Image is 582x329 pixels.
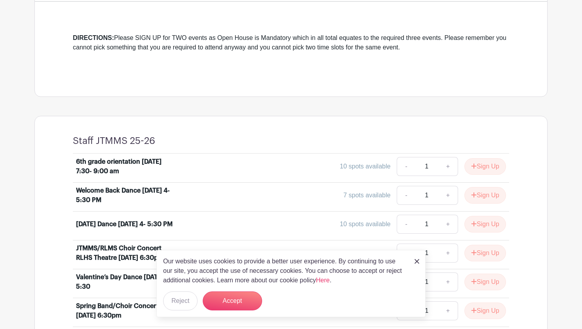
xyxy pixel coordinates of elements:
div: 5 spots available [343,248,390,258]
div: JTMMS/RLMS Choir Concert RLHS Theatre [DATE] 6:30pm [76,244,174,263]
a: + [438,272,458,291]
button: Sign Up [464,245,506,261]
button: Sign Up [464,158,506,175]
img: close_button-5f87c8562297e5c2d7936805f587ecaba9071eb48480494691a3f1689db116b3.svg [415,259,419,264]
div: Valentine’s Day Dance [DATE] 4-5:30 [76,272,174,291]
a: - [397,186,415,205]
div: Welcome Back Dance [DATE] 4- 5:30 PM [76,186,174,205]
div: 10 spots available [340,219,390,229]
a: + [438,301,458,320]
p: Our website uses cookies to provide a better user experience. By continuing to use our site, you ... [163,257,406,285]
a: - [397,157,415,176]
h4: Staff JTMMS 25-26 [73,135,155,147]
a: Here [316,277,330,284]
a: - [397,215,415,234]
div: Please SIGN UP for TWO events as Open House is Mandatory which in all total equates to the requir... [73,33,509,52]
div: 10 spots available [340,162,390,171]
button: Sign Up [464,216,506,233]
div: Spring Band/Choir Concert [DATE] 6:30pm [76,301,174,320]
a: + [438,244,458,263]
div: 6th grade orientation [DATE] 7:30- 9:00 am [76,157,174,176]
button: Reject [163,291,198,310]
div: [DATE] Dance [DATE] 4- 5:30 PM [76,219,173,229]
button: Sign Up [464,303,506,319]
strong: DIRECTIONS: [73,34,114,41]
button: Sign Up [464,187,506,204]
a: + [438,215,458,234]
a: - [397,244,415,263]
a: + [438,186,458,205]
button: Accept [203,291,262,310]
a: + [438,157,458,176]
div: 7 spots available [343,191,390,200]
button: Sign Up [464,274,506,290]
